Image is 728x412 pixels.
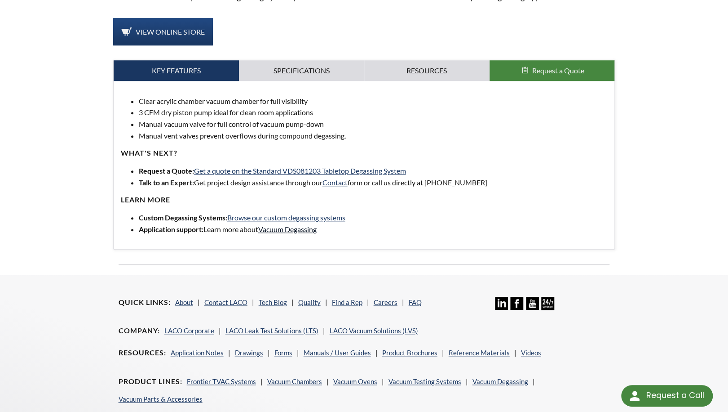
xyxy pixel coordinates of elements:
[449,349,510,357] a: Reference Materials
[119,377,182,386] h4: Product Lines
[490,60,615,81] button: Request a Quote
[187,377,256,385] a: Frontier TVAC Systems
[119,348,166,358] h4: Resources
[541,303,554,311] a: 24/7 Support
[259,298,287,306] a: Tech Blog
[298,298,321,306] a: Quality
[139,225,203,233] strong: Application support:
[225,327,318,335] a: LACO Leak Test Solutions (LTS)
[139,213,227,222] strong: Custom Degassing Systems:
[164,327,214,335] a: LACO Corporate
[139,130,608,142] li: Manual vent valves prevent overflows during compound degassing.
[194,166,406,175] a: Get a quote on the Standard VDS081203 Tabletop Degassing System
[239,60,364,81] a: Specifications
[322,178,348,187] a: Contact
[227,213,345,222] a: Browse our custom degassing systems
[139,95,608,107] li: Clear acrylic chamber vacuum chamber for full visibility
[139,178,194,187] strong: Talk to an Expert:
[119,326,160,336] h4: Company
[521,349,541,357] a: Videos
[364,60,490,81] a: Resources
[113,18,213,46] a: View Online Store
[274,349,292,357] a: Forms
[139,118,608,130] li: Manual vacuum valve for full control of vacuum pump-down
[121,148,608,158] h4: WHAT'S NEXT?
[204,298,247,306] a: Contact LACO
[330,327,418,335] a: LACO Vacuum Solutions (LVS)
[374,298,397,306] a: Careers
[409,298,422,306] a: FAQ
[119,298,171,307] h4: Quick Links
[388,377,461,385] a: Vacuum Testing Systems
[304,349,371,357] a: Manuals / User Guides
[267,377,322,385] a: Vacuum Chambers
[333,377,377,385] a: Vacuum Ovens
[139,177,608,188] li: Get project design assistance through our form or call us directly at [PHONE_NUMBER]
[646,385,704,406] div: Request a Call
[627,389,642,403] img: round button
[332,298,362,306] a: Find a Rep
[175,298,193,306] a: About
[121,195,608,205] h4: LEARN MORE
[139,107,608,118] li: 3 CFM dry piston pump ideal for clean room applications
[382,349,437,357] a: Product Brochures
[171,349,224,357] a: Application Notes
[472,377,528,385] a: Vacuum Degassing
[136,27,205,36] span: View Online Store
[139,166,194,175] strong: Request a Quote:
[119,395,203,403] a: Vacuum Parts & Accessories
[235,349,263,357] a: Drawings
[621,385,713,407] div: Request a Call
[114,60,239,81] a: Key Features
[139,224,608,235] li: Learn more about
[532,66,584,75] span: Request a Quote
[541,297,554,310] img: 24/7 Support Icon
[258,225,317,233] a: Vacuum Degassing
